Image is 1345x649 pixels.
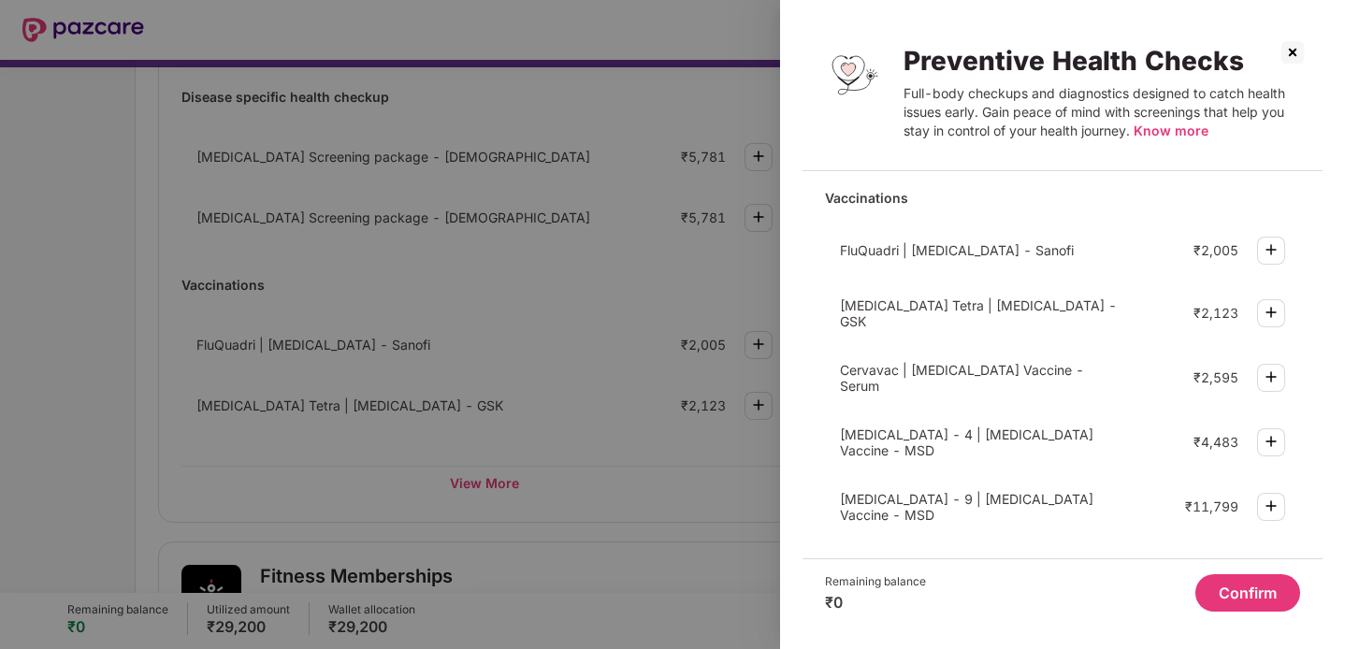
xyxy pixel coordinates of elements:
[825,593,926,612] div: ₹0
[825,181,1300,214] div: Vaccinations
[904,84,1300,140] div: Full-body checkups and diagnostics designed to catch health issues early. Gain peace of mind with...
[1134,123,1208,138] span: Know more
[840,242,1074,258] span: FluQuadri | [MEDICAL_DATA] - Sanofi
[840,297,1117,329] span: [MEDICAL_DATA] Tetra | [MEDICAL_DATA] - GSK
[840,491,1093,523] span: [MEDICAL_DATA] - 9 | [MEDICAL_DATA] Vaccine - MSD
[1260,301,1282,324] img: svg+xml;base64,PHN2ZyBpZD0iUGx1cy0zMngzMiIgeG1sbnM9Imh0dHA6Ly93d3cudzMub3JnLzIwMDAvc3ZnIiB3aWR0aD...
[1278,37,1308,67] img: svg+xml;base64,PHN2ZyBpZD0iQ3Jvc3MtMzJ4MzIiIHhtbG5zPSJodHRwOi8vd3d3LnczLm9yZy8yMDAwL3N2ZyIgd2lkdG...
[1193,369,1238,385] div: ₹2,595
[825,574,926,589] div: Remaining balance
[1260,238,1282,261] img: svg+xml;base64,PHN2ZyBpZD0iUGx1cy0zMngzMiIgeG1sbnM9Imh0dHA6Ly93d3cudzMub3JnLzIwMDAvc3ZnIiB3aWR0aD...
[904,45,1300,77] div: Preventive Health Checks
[1185,498,1238,514] div: ₹11,799
[1193,242,1238,258] div: ₹2,005
[1260,366,1282,388] img: svg+xml;base64,PHN2ZyBpZD0iUGx1cy0zMngzMiIgeG1sbnM9Imh0dHA6Ly93d3cudzMub3JnLzIwMDAvc3ZnIiB3aWR0aD...
[825,45,885,105] img: Preventive Health Checks
[840,426,1093,458] span: [MEDICAL_DATA] - 4 | [MEDICAL_DATA] Vaccine - MSD
[1193,434,1238,450] div: ₹4,483
[1260,495,1282,517] img: svg+xml;base64,PHN2ZyBpZD0iUGx1cy0zMngzMiIgeG1sbnM9Imh0dHA6Ly93d3cudzMub3JnLzIwMDAvc3ZnIiB3aWR0aD...
[840,362,1084,394] span: Cervavac | [MEDICAL_DATA] Vaccine - Serum
[1260,430,1282,453] img: svg+xml;base64,PHN2ZyBpZD0iUGx1cy0zMngzMiIgeG1sbnM9Imh0dHA6Ly93d3cudzMub3JnLzIwMDAvc3ZnIiB3aWR0aD...
[1193,305,1238,321] div: ₹2,123
[1195,574,1300,612] button: Confirm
